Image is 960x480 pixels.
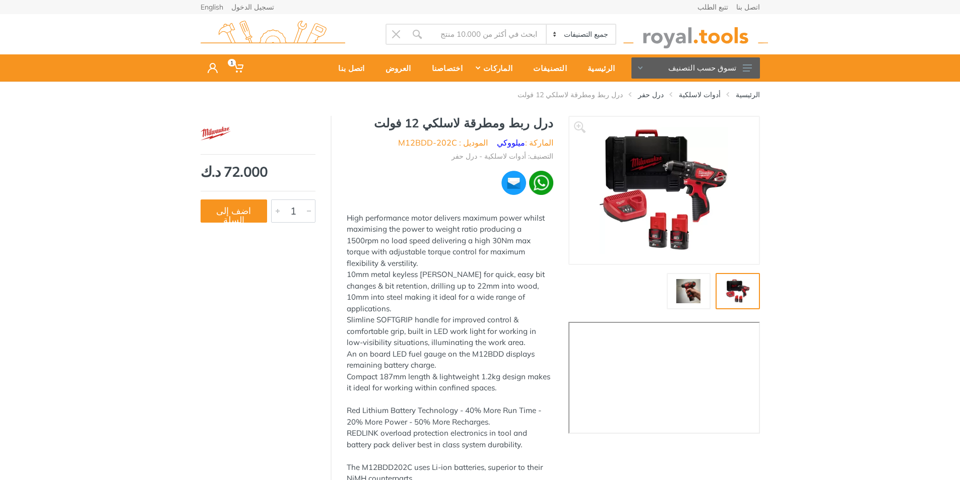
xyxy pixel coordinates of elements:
[452,151,553,162] li: التصنيف: أدوات لاسلكية - درل حفر
[716,273,760,309] a: Royal Tools - درل ربط ومطرقة لاسلكي 12 فولت
[529,171,553,195] img: wa.webp
[201,21,345,48] img: royal.tools Logo
[372,57,418,79] div: العروض
[497,136,553,149] li: الماركة :
[631,57,760,79] button: تسوق حسب التصنيف
[201,165,315,179] div: 72.000 د.ك
[418,57,470,79] div: اختصاصنا
[497,138,525,148] a: ميلووكي
[667,273,711,309] a: Royal Tools - درل ربط ومطرقة لاسلكي 12 فولت
[600,127,729,254] img: Royal Tools - درل ربط ومطرقة لاسلكي 12 فولت
[347,213,553,269] div: High performance motor delivers maximum power whilst maximising the power to weight ratio produci...
[325,54,371,82] a: اتصل بنا
[201,121,231,146] img: ميلووكي
[623,21,768,48] img: royal.tools Logo
[347,314,553,349] div: Slimline SOFTGRIP handle for improved control & comfortable grip, built in LED work light for wor...
[500,170,527,196] img: ma.webp
[574,54,622,82] a: الرئيسية
[228,59,236,66] span: 1
[520,54,574,82] a: التصنيفات
[470,57,520,79] div: الماركات
[736,90,760,100] a: الرئيسية
[231,4,274,11] a: تسجيل الدخول
[736,4,760,11] a: اتصل بنا
[347,116,553,130] h1: درل ربط ومطرقة لاسلكي 12 فولت
[638,90,664,100] a: درل حفر
[697,4,728,11] a: تتبع الطلب
[428,24,546,45] input: Site search
[372,54,418,82] a: العروض
[201,90,760,100] nav: breadcrumb
[722,279,754,303] img: Royal Tools - درل ربط ومطرقة لاسلكي 12 فولت
[347,428,553,450] div: REDLINK overload protection electronics in tool and battery pack deliver best in class system dur...
[546,25,615,44] select: Category
[347,269,553,314] div: 10mm metal keyless [PERSON_NAME] for quick, easy bit changes & bit retention, drilling up to 22mm...
[225,54,250,82] a: 1
[347,371,553,394] div: Compact 187mm length & lightweight 1.2kg design makes it ideal for working within confined spaces.
[325,57,371,79] div: اتصل بنا
[201,4,223,11] a: English
[673,279,705,303] img: Royal Tools - درل ربط ومطرقة لاسلكي 12 فولت
[201,199,267,223] button: اضف إلى السلة
[418,54,470,82] a: اختصاصنا
[502,90,623,100] li: درل ربط ومطرقة لاسلكي 12 فولت
[679,90,721,100] a: أدوات لاسلكية
[520,57,574,79] div: التصنيفات
[574,57,622,79] div: الرئيسية
[347,349,553,371] div: An on board LED fuel gauge on the M12BDD displays remaining battery charge.
[347,405,553,428] div: Red Lithium Battery Technology - 40% More Run Time - 20% More Power - 50% More Recharges.
[398,136,488,149] li: الموديل : M12BDD-202C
